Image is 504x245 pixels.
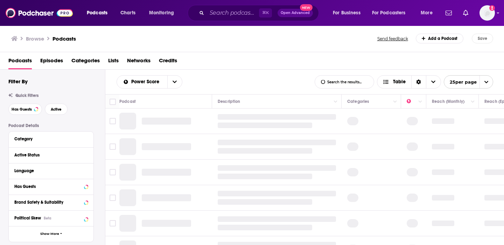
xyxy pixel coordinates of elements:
[328,7,369,19] button: open menu
[14,136,83,141] div: Category
[14,150,88,159] button: Active Status
[407,97,416,106] div: Power Score
[300,4,313,11] span: New
[116,7,140,19] a: Charts
[443,7,455,19] a: Show notifications dropdown
[377,75,441,89] button: Choose View
[110,195,116,201] span: Toggle select row
[51,107,62,111] span: Active
[411,76,426,88] div: Sort Direction
[8,78,28,85] h2: Filter By
[479,5,495,21] img: User Profile
[416,34,464,43] a: Add a Podcast
[472,34,493,43] button: Save
[421,8,433,18] span: More
[367,7,416,19] button: open menu
[416,7,441,19] button: open menu
[127,55,150,69] a: Networks
[14,182,88,191] button: Has Guests
[82,7,117,19] button: open menu
[331,98,340,106] button: Column Actions
[333,8,360,18] span: For Business
[167,76,182,88] button: open menu
[131,79,162,84] span: Power Score
[40,55,63,69] a: Episodes
[347,97,369,106] div: Categories
[6,6,73,20] img: Podchaser - Follow, Share and Rate Podcasts
[479,5,495,21] button: Show profile menu
[117,75,182,89] h2: Choose List sort
[14,134,88,143] button: Category
[110,220,116,226] span: Toggle select row
[110,118,116,124] span: Toggle select row
[218,97,240,106] div: Description
[8,123,94,128] p: Podcast Details
[432,97,464,106] div: Reach (Monthly)
[52,35,76,42] a: Podcasts
[15,93,38,98] span: Quick Filters
[8,55,32,69] a: Podcasts
[489,5,495,11] svg: Add a profile image
[40,232,59,236] span: Show More
[14,184,82,189] div: Has Guests
[120,8,135,18] span: Charts
[372,8,406,18] span: For Podcasters
[393,79,406,84] span: Table
[117,79,167,84] button: open menu
[259,8,272,17] span: ⌘ K
[119,97,136,106] div: Podcast
[391,98,399,106] button: Column Actions
[110,143,116,150] span: Toggle select row
[12,107,32,111] span: Has Guests
[149,8,174,18] span: Monitoring
[444,77,477,87] span: 25 per page
[108,55,119,69] a: Lists
[14,166,88,175] button: Language
[14,153,83,157] div: Active Status
[479,5,495,21] span: Logged in as DineRacoma
[14,168,83,173] div: Language
[71,55,100,69] a: Categories
[14,198,88,206] button: Brand Safety & Suitability
[278,9,313,17] button: Open AdvancedNew
[45,104,68,115] button: Active
[14,200,82,205] div: Brand Safety & Suitability
[444,75,493,89] button: open menu
[110,169,116,175] span: Toggle select row
[416,98,425,106] button: Column Actions
[144,7,183,19] button: open menu
[8,104,42,115] button: Has Guests
[14,213,88,222] button: Political SkewBeta
[281,11,310,15] span: Open Advanced
[207,7,259,19] input: Search podcasts, credits, & more...
[26,35,44,42] h3: Browse
[460,7,471,19] a: Show notifications dropdown
[44,216,51,220] div: Beta
[14,216,41,220] span: Political Skew
[375,36,410,42] button: Send feedback
[469,98,477,106] button: Column Actions
[159,55,177,69] a: Credits
[194,5,325,21] div: Search podcasts, credits, & more...
[87,8,107,18] span: Podcasts
[9,226,93,242] button: Show More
